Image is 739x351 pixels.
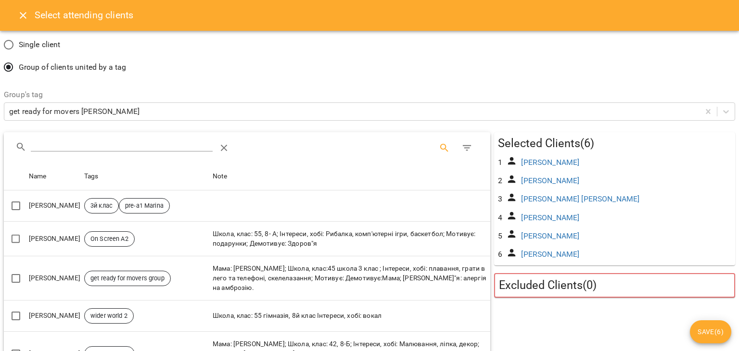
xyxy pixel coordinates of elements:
span: Save ( 6 ) [698,326,724,338]
td: Мама: [PERSON_NAME]; Школа, клас:45 школа 3 клас ; Інтереси, хобі: плавання, грати в лего та теле... [211,256,490,301]
button: Save(6) [690,320,731,343]
span: On Screen A2 [85,235,134,243]
div: get ready for movers [PERSON_NAME] [9,106,140,117]
input: Search [31,137,213,152]
a: [PERSON_NAME] [521,231,579,240]
a: [PERSON_NAME] [521,250,579,259]
a: [PERSON_NAME] [521,158,579,167]
span: get ready for movers group [85,274,170,283]
div: 4 [496,210,504,226]
a: [PERSON_NAME] [521,213,579,222]
div: 1 [496,155,504,170]
span: 3й клас [85,201,118,210]
span: Tags [84,171,209,182]
td: [PERSON_NAME] [27,221,82,256]
span: Single client [19,39,61,50]
div: Note [213,171,228,182]
div: 3 [496,191,504,207]
a: [PERSON_NAME] [PERSON_NAME] [521,194,639,203]
td: Школа, клас: 55 гімназія, 8й клас Інтереси, хобі: вокал [211,301,490,332]
div: 6 [496,247,504,262]
span: wider world 2 [85,312,133,320]
span: Group of clients united by a tag [19,62,127,73]
h5: Excluded Clients ( 0 ) [499,278,730,293]
td: [PERSON_NAME] [27,256,82,301]
td: Школа, клас: 55, 8- А; Інтереси, хобі: Рибалка, комп'ютерні ігри, баскетбол; Мотивує: подарунки; ... [211,221,490,256]
div: Sort [84,171,99,182]
div: Table Toolbar [4,132,490,163]
div: 2 [496,173,504,188]
div: Sort [213,171,228,182]
div: Name [29,171,47,182]
button: Filter [456,137,479,160]
span: pre-a1 Marina [119,201,169,210]
span: Note [213,171,488,182]
button: Close [12,4,35,27]
button: Search [433,137,456,160]
label: Group's tag [4,91,735,99]
div: 5 [496,228,504,244]
h6: Select attending clients [35,8,134,23]
a: [PERSON_NAME] [521,176,579,185]
td: [PERSON_NAME] [27,301,82,332]
span: Name [29,171,80,182]
td: [PERSON_NAME] [27,190,82,222]
h5: Selected Clients ( 6 ) [498,136,731,151]
div: Tags [84,171,99,182]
